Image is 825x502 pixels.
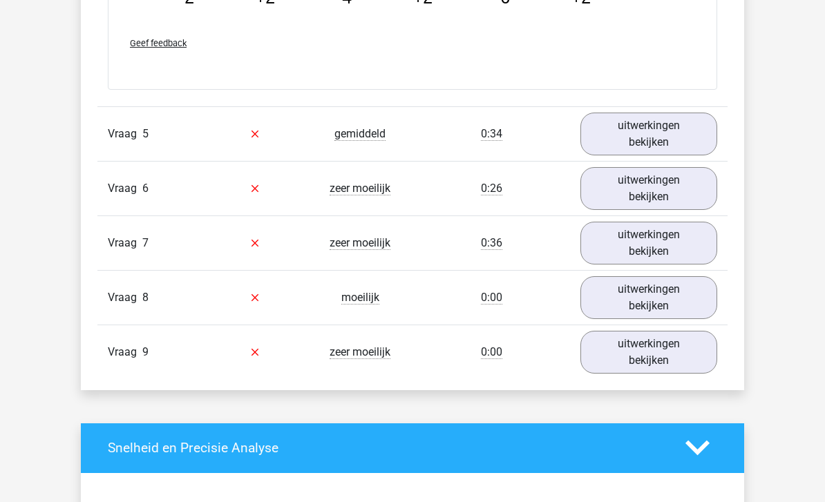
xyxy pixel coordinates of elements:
a: uitwerkingen bekijken [580,113,717,155]
span: Vraag [108,344,142,360]
span: 9 [142,345,149,358]
span: 0:00 [481,291,502,305]
span: Vraag [108,289,142,306]
a: uitwerkingen bekijken [580,222,717,264]
span: 0:34 [481,127,502,141]
span: 0:00 [481,345,502,359]
span: Geef feedback [130,38,187,48]
span: 8 [142,291,149,304]
span: 5 [142,127,149,140]
span: gemiddeld [334,127,386,141]
span: 7 [142,236,149,249]
a: uitwerkingen bekijken [580,167,717,210]
span: 0:36 [481,236,502,250]
a: uitwerkingen bekijken [580,331,717,374]
span: 0:26 [481,182,502,195]
h4: Snelheid en Precisie Analyse [108,440,665,456]
span: zeer moeilijk [330,182,390,195]
span: zeer moeilijk [330,345,390,359]
span: 6 [142,182,149,195]
a: uitwerkingen bekijken [580,276,717,319]
span: Vraag [108,235,142,251]
span: moeilijk [341,291,379,305]
span: Vraag [108,126,142,142]
span: zeer moeilijk [330,236,390,250]
span: Vraag [108,180,142,197]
